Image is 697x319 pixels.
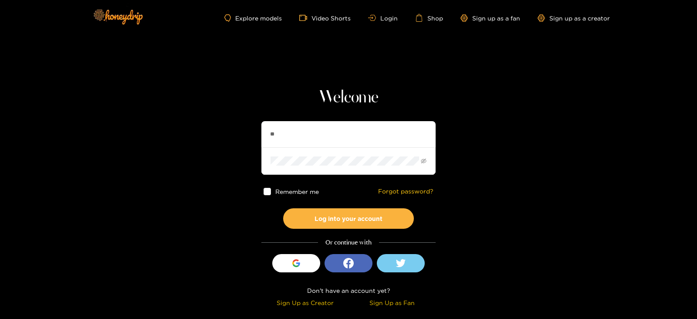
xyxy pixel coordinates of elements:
[224,14,282,22] a: Explore models
[421,158,426,164] span: eye-invisible
[538,14,610,22] a: Sign up as a creator
[368,15,398,21] a: Login
[378,188,433,195] a: Forgot password?
[264,298,346,308] div: Sign Up as Creator
[275,188,319,195] span: Remember me
[460,14,520,22] a: Sign up as a fan
[283,208,414,229] button: Log into your account
[415,14,443,22] a: Shop
[351,298,433,308] div: Sign Up as Fan
[261,87,436,108] h1: Welcome
[299,14,351,22] a: Video Shorts
[261,238,436,248] div: Or continue with
[261,285,436,295] div: Don't have an account yet?
[299,14,311,22] span: video-camera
